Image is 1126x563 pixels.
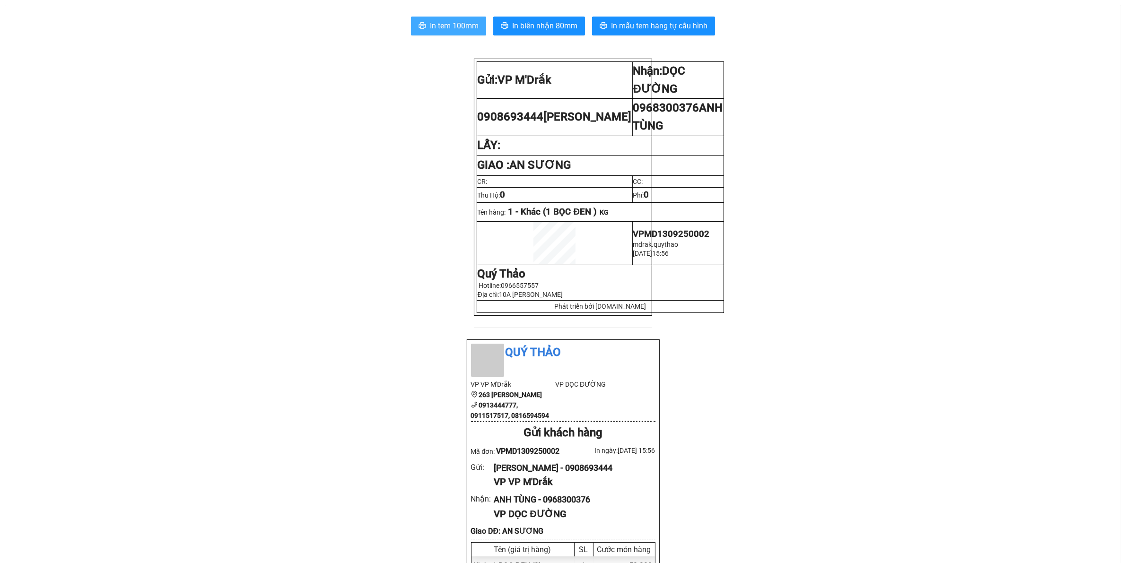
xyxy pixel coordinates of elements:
[496,447,559,456] span: VPMD1309250002
[471,461,494,473] div: Gửi :
[596,545,653,554] div: Cước món hàng
[419,22,426,31] span: printer
[474,545,572,554] div: Tên (giá trị hàng)
[510,158,571,172] span: AN SƯƠNG
[563,445,655,456] div: In ngày: [DATE] 15:56
[477,187,632,202] td: Thu Hộ:
[633,64,686,95] strong: Nhận:
[577,545,591,554] div: SL
[471,424,655,442] div: Gửi khách hàng
[471,493,494,505] div: Nhận :
[478,207,723,217] p: Tên hàng:
[478,139,501,152] strong: LẤY:
[494,493,647,506] div: ANH TÙNG - 0968300376
[633,229,710,239] span: VPMD1309250002
[430,20,479,32] span: In tem 100mm
[632,187,724,202] td: Phí:
[653,250,669,257] span: 15:56
[471,391,478,398] span: environment
[493,17,585,35] button: printerIn biên nhận 80mm
[592,17,715,35] button: printerIn mẫu tem hàng tự cấu hình
[501,282,539,289] span: 0966557557
[471,401,550,419] b: 0913444777, 0911517517, 0816594594
[632,175,724,187] td: CC:
[600,22,607,31] span: printer
[499,291,563,298] span: 10A [PERSON_NAME]
[644,190,649,200] span: 0
[633,250,653,257] span: [DATE]
[471,401,478,408] span: phone
[471,379,556,390] li: VP VP M'Drắk
[411,17,486,35] button: printerIn tem 100mm
[494,461,647,475] div: [PERSON_NAME] - 0908693444
[633,101,723,132] span: 0968300376
[478,158,571,172] strong: GIAO :
[478,73,552,87] strong: Gửi:
[498,73,552,87] span: VP M'Drắk
[471,525,655,537] div: Giao DĐ: AN SƯƠNG
[471,445,563,457] div: Mã đơn:
[478,291,563,298] span: Địa chỉ:
[633,64,686,95] span: DỌC ĐƯỜNG
[479,282,539,289] span: Hotline:
[544,110,632,123] span: [PERSON_NAME]
[508,207,597,217] span: 1 - Khác (1 BỌC ĐEN )
[478,110,632,123] span: 0908693444
[477,175,632,187] td: CR:
[478,267,526,280] strong: Quý Thảo
[555,379,640,390] li: VP DỌC ĐƯỜNG
[501,22,508,31] span: printer
[633,241,679,248] span: mdrak.quythao
[611,20,707,32] span: In mẫu tem hàng tự cấu hình
[600,208,609,216] span: KG
[512,20,577,32] span: In biên nhận 80mm
[494,507,647,521] div: VP DỌC ĐƯỜNG
[479,391,542,398] b: 263 [PERSON_NAME]
[471,344,655,362] li: Quý Thảo
[500,190,506,200] span: 0
[477,300,724,312] td: Phát triển bởi [DOMAIN_NAME]
[494,475,647,489] div: VP VP M'Drắk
